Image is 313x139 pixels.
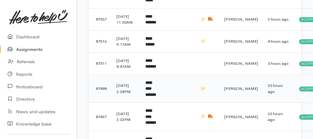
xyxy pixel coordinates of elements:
time: 23 hours ago [268,111,283,122]
span: [PERSON_NAME] [224,17,258,22]
td: 87516 [88,30,112,52]
td: [DATE] 11:03AM [112,8,140,30]
td: 87498 [88,75,112,103]
td: [DATE] 2:34PM [112,75,140,103]
time: 2 hours ago [268,17,289,22]
span: [PERSON_NAME] [224,61,258,66]
span: [PERSON_NAME] [224,114,258,119]
time: 3 hours ago [268,61,289,66]
td: [DATE] 9:17AM [112,30,140,52]
td: 87497 [88,103,112,131]
td: [DATE] 2:32PM [112,103,140,131]
span: [PERSON_NAME] [224,86,258,91]
td: 87511 [88,52,112,75]
td: [DATE] 8:47AM [112,52,140,75]
span: [PERSON_NAME] [224,39,258,44]
time: 23 hours ago [268,83,283,94]
time: 4 hours ago [268,39,289,44]
td: 87537 [88,8,112,30]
